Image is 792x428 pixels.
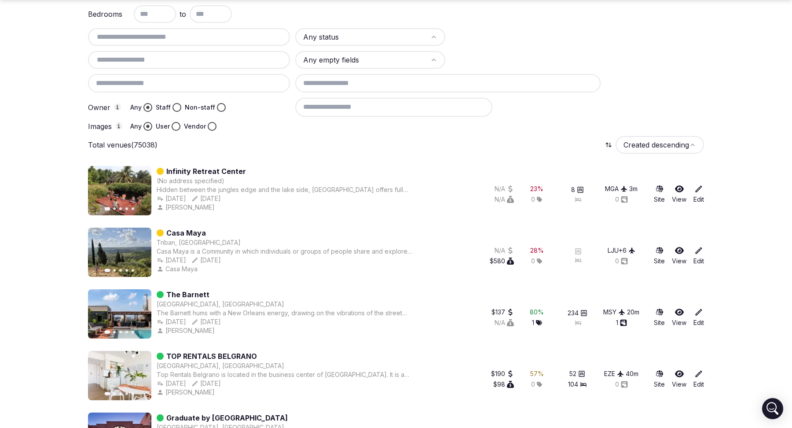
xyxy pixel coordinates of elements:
a: Edit [693,369,704,389]
div: 57 % [530,369,544,378]
div: LJU +6 [608,246,635,255]
div: The Barnett hums with a New Orleans energy, drawing on the vibrations of the street and the Frenc... [157,309,414,317]
button: 28% [530,246,544,255]
button: Go to slide 4 [125,331,128,333]
span: 8 [571,185,575,194]
span: 0 [531,257,535,266]
button: Go to slide 2 [113,392,116,395]
div: [DATE] [157,379,186,388]
button: [DATE] [157,194,186,203]
div: 80 % [530,308,544,317]
button: Go to slide 3 [119,392,122,395]
button: (No address specified) [157,177,224,185]
div: Casa Maya is a Community in which individuals or groups of people share and explore how to contri... [157,247,414,256]
img: Featured image for The Barnett [88,289,151,339]
button: Go to slide 3 [119,269,122,272]
button: $580 [490,257,514,266]
button: $137 [491,308,514,317]
span: 0 [531,380,535,389]
div: 0 [615,195,628,204]
label: Images [88,122,123,130]
button: MSY [603,308,625,317]
button: Go to slide 4 [125,269,128,272]
button: [GEOGRAPHIC_DATA], [GEOGRAPHIC_DATA] [157,362,284,370]
label: Bedrooms [88,11,123,18]
span: 104 [568,380,578,389]
div: 40 m [626,369,638,378]
button: Go to slide 5 [132,331,134,333]
a: View [672,184,686,204]
div: Triban, [GEOGRAPHIC_DATA] [157,238,241,247]
button: Casa Maya [157,265,199,273]
button: Go to slide 5 [132,392,134,395]
div: 0 [615,380,628,389]
button: [DATE] [157,256,186,265]
button: 80% [530,308,544,317]
button: [PERSON_NAME] [157,388,216,397]
button: Go to slide 4 [125,392,128,395]
p: Total venues (75038) [88,140,158,150]
a: Edit [693,308,704,327]
img: Featured image for TOP RENTALS BELGRANO [88,351,151,400]
button: Go to slide 3 [119,207,122,210]
label: Any [130,122,142,131]
span: 0 [531,195,535,204]
div: Hidden between the jungles edge and the lake side, [GEOGRAPHIC_DATA] offers full facility rentals... [157,185,414,194]
div: 28 % [530,246,544,255]
button: N/A [495,246,514,255]
label: Vendor [184,122,206,131]
a: Infinity Retreat Center [166,166,246,177]
label: Staff [156,103,171,112]
span: 234 [568,309,579,317]
button: 1 [616,318,627,327]
button: 104 [568,380,587,389]
button: Go to slide 3 [119,331,122,333]
button: 0 [615,257,628,266]
button: Go to slide 2 [113,331,116,333]
a: Site [654,369,665,389]
button: [PERSON_NAME] [157,326,216,335]
div: N/A [495,318,514,327]
button: $98 [493,380,514,389]
button: $190 [491,369,514,378]
a: Site [654,308,665,327]
a: Casa Maya [166,228,206,238]
button: N/A [495,184,514,193]
div: [DATE] [191,379,221,388]
div: [DATE] [191,317,221,326]
a: Site [654,184,665,204]
button: N/A [495,195,514,204]
div: 20 m [627,308,639,317]
div: 3 m [629,184,638,193]
a: View [672,246,686,266]
div: [PERSON_NAME] [157,203,216,212]
button: Go to slide 1 [105,392,110,395]
button: Go to slide 1 [105,269,110,272]
button: EZE [604,369,624,378]
button: 8 [571,185,584,194]
a: View [672,369,686,389]
button: 3m [629,184,638,193]
button: [DATE] [157,317,186,326]
a: TOP RENTALS BELGRANO [166,351,257,362]
button: [GEOGRAPHIC_DATA], [GEOGRAPHIC_DATA] [157,300,284,309]
button: Go to slide 4 [125,207,128,210]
